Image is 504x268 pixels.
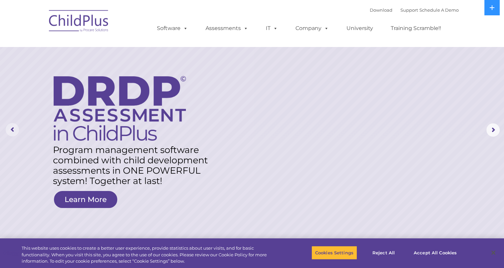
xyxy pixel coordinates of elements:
img: DRDP Assessment in ChildPlus [54,76,186,141]
img: ChildPlus by Procare Solutions [46,5,112,39]
button: Cookies Settings [311,246,357,260]
button: Reject All [363,246,404,260]
a: Schedule A Demo [419,7,459,13]
font: | [370,7,459,13]
button: Accept All Cookies [410,246,460,260]
a: Learn More [54,191,117,208]
a: Support [400,7,418,13]
span: Last name [93,44,113,49]
a: University [340,22,380,35]
button: Close [486,245,501,260]
a: IT [259,22,284,35]
a: Download [370,7,392,13]
a: Software [150,22,195,35]
div: This website uses cookies to create a better user experience, provide statistics about user visit... [22,245,277,265]
a: Training Scramble!! [384,22,448,35]
rs-layer: Program management software combined with child development assessments in ONE POWERFUL system! T... [53,145,214,186]
a: Company [289,22,335,35]
span: Phone number [93,71,121,76]
a: Assessments [199,22,255,35]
